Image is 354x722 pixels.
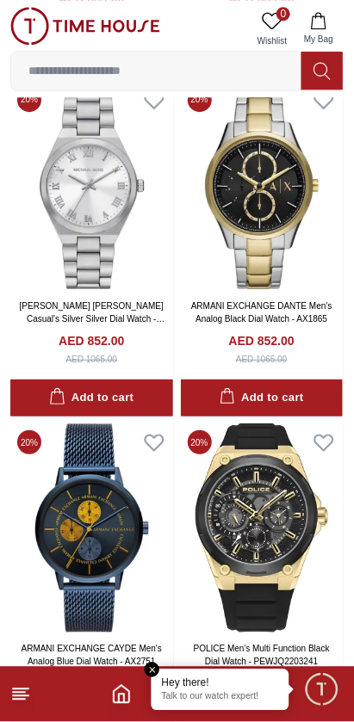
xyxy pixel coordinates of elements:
[188,430,212,454] span: 20 %
[17,430,41,454] span: 20 %
[10,380,173,417] button: Add to cart
[188,88,212,112] span: 20 %
[194,645,330,667] a: POLICE Men's Multi Function Black Dial Watch - PEWJQ2203241
[229,332,295,349] h4: AED 852.00
[181,380,344,417] button: Add to cart
[20,301,165,336] a: [PERSON_NAME] [PERSON_NAME] Casual's Silver Silver Dial Watch - MK7393
[17,88,41,112] span: 20 %
[162,676,279,690] div: Hey there!
[49,388,134,408] div: Add to cart
[276,7,290,21] span: 0
[236,353,288,366] div: AED 1065.00
[251,34,294,47] span: Wishlist
[66,353,118,366] div: AED 1065.00
[10,423,173,633] img: ARMANI EXCHANGE CAYDE Men's Analog Blue Dial Watch - AX2751
[145,663,160,678] em: Close tooltip
[251,7,294,51] a: 0Wishlist
[111,684,132,705] a: Home
[10,81,173,290] img: MICHAEL KORS LENNOX Casual's Silver Silver Dial Watch - MK7393
[303,671,341,709] div: Chat Widget
[10,7,160,45] img: ...
[181,423,344,633] img: POLICE Men's Multi Function Black Dial Watch - PEWJQ2203241
[191,301,332,324] a: ARMANI EXCHANGE DANTE Men's Analog Black Dial Watch - AX1865
[22,645,162,667] a: ARMANI EXCHANGE CAYDE Men's Analog Blue Dial Watch - AX2751
[162,692,279,704] p: Talk to our watch expert!
[59,332,124,349] h4: AED 852.00
[181,81,344,290] img: ARMANI EXCHANGE DANTE Men's Analog Black Dial Watch - AX1865
[294,7,344,51] button: My Bag
[297,33,340,46] span: My Bag
[220,388,304,408] div: Add to cart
